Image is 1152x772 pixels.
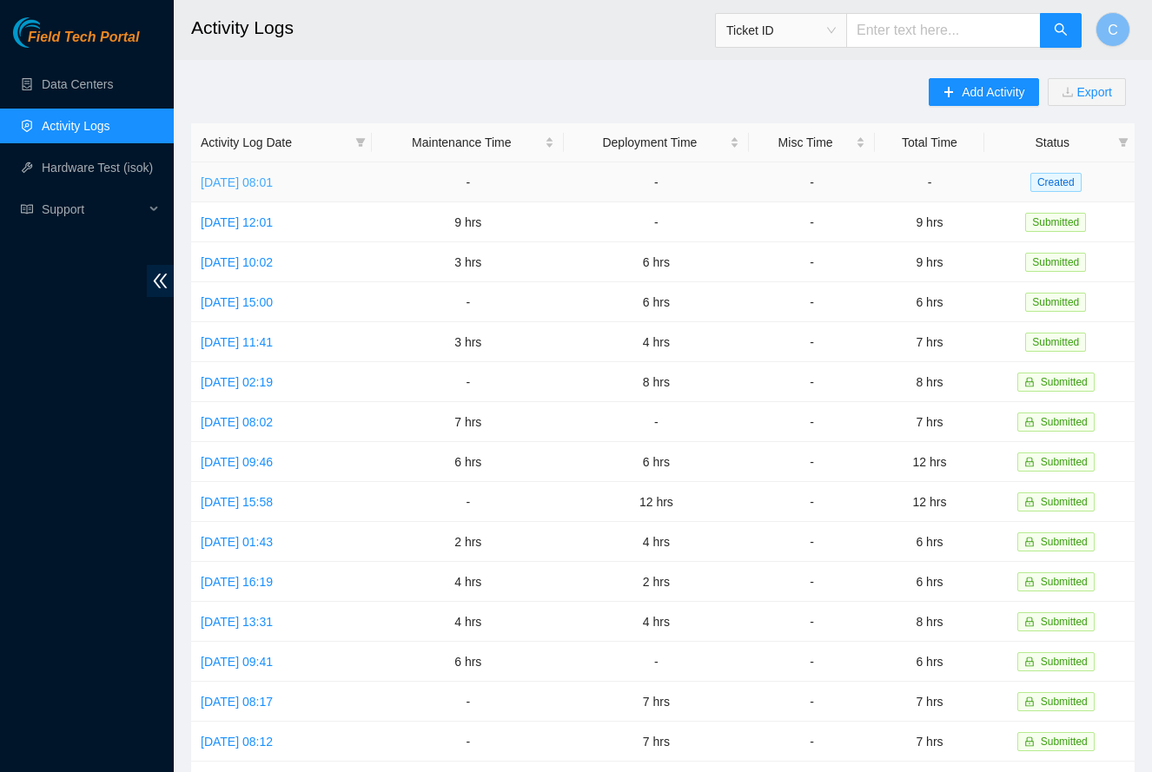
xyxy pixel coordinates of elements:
td: 8 hrs [564,362,749,402]
td: - [372,482,564,522]
a: [DATE] 10:02 [201,255,273,269]
span: lock [1024,657,1035,667]
a: [DATE] 13:31 [201,615,273,629]
button: plusAdd Activity [929,78,1038,106]
td: 7 hrs [564,682,749,722]
span: lock [1024,417,1035,427]
span: filter [1118,137,1129,148]
a: [DATE] 16:19 [201,575,273,589]
a: [DATE] 08:02 [201,415,273,429]
span: plus [943,86,955,100]
a: [DATE] 09:46 [201,455,273,469]
span: Submitted [1025,333,1086,352]
td: - [564,642,749,682]
span: lock [1024,537,1035,547]
a: Hardware Test (isok) [42,161,153,175]
span: lock [1024,457,1035,467]
button: search [1040,13,1082,48]
td: 2 hrs [372,522,564,562]
td: 6 hrs [564,442,749,482]
span: Add Activity [962,82,1024,102]
span: lock [1024,497,1035,507]
td: - [749,242,876,282]
td: 4 hrs [372,602,564,642]
td: 2 hrs [564,562,749,602]
span: Submitted [1041,616,1088,628]
span: lock [1024,377,1035,387]
a: Activity Logs [42,119,110,133]
td: 4 hrs [564,522,749,562]
td: 6 hrs [564,242,749,282]
a: [DATE] 09:41 [201,655,273,669]
td: - [749,402,876,442]
span: Status [994,133,1111,152]
span: Submitted [1041,576,1088,588]
td: 3 hrs [372,322,564,362]
span: Field Tech Portal [28,30,139,46]
td: 6 hrs [875,562,983,602]
td: - [372,362,564,402]
td: 4 hrs [372,562,564,602]
td: 7 hrs [875,682,983,722]
td: 4 hrs [564,322,749,362]
span: filter [352,129,369,155]
img: Akamai Technologies [13,17,88,48]
td: 4 hrs [564,602,749,642]
td: 6 hrs [875,282,983,322]
a: [DATE] 02:19 [201,375,273,389]
span: Submitted [1025,213,1086,232]
td: - [372,722,564,762]
td: - [372,162,564,202]
td: 3 hrs [372,242,564,282]
span: Submitted [1025,253,1086,272]
td: - [749,722,876,762]
td: 6 hrs [564,282,749,322]
td: 7 hrs [564,722,749,762]
td: - [749,362,876,402]
a: [DATE] 15:00 [201,295,273,309]
td: 12 hrs [875,442,983,482]
td: - [372,682,564,722]
td: 6 hrs [372,442,564,482]
td: - [749,282,876,322]
td: 12 hrs [875,482,983,522]
span: C [1108,19,1118,41]
span: lock [1024,577,1035,587]
span: Submitted [1041,376,1088,388]
a: [DATE] 15:58 [201,495,273,509]
span: Submitted [1025,293,1086,312]
a: [DATE] 08:17 [201,695,273,709]
td: - [749,602,876,642]
td: - [749,202,876,242]
td: 7 hrs [875,722,983,762]
td: 6 hrs [875,522,983,562]
span: Submitted [1041,456,1088,468]
span: Support [42,192,144,227]
td: - [875,162,983,202]
td: 9 hrs [875,202,983,242]
td: 8 hrs [875,362,983,402]
td: 7 hrs [875,322,983,362]
td: 8 hrs [875,602,983,642]
span: lock [1024,736,1035,747]
td: - [749,522,876,562]
td: 9 hrs [372,202,564,242]
td: 6 hrs [875,642,983,682]
span: Submitted [1041,416,1088,428]
td: 9 hrs [875,242,983,282]
td: - [749,322,876,362]
span: filter [355,137,366,148]
td: 6 hrs [372,642,564,682]
td: 7 hrs [372,402,564,442]
td: 7 hrs [875,402,983,442]
a: [DATE] 11:41 [201,335,273,349]
td: - [749,562,876,602]
a: [DATE] 12:01 [201,215,273,229]
span: filter [1115,129,1132,155]
button: C [1096,12,1130,47]
span: lock [1024,617,1035,627]
td: - [749,442,876,482]
td: - [564,202,749,242]
a: Akamai TechnologiesField Tech Portal [13,31,139,54]
a: [DATE] 08:12 [201,735,273,749]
